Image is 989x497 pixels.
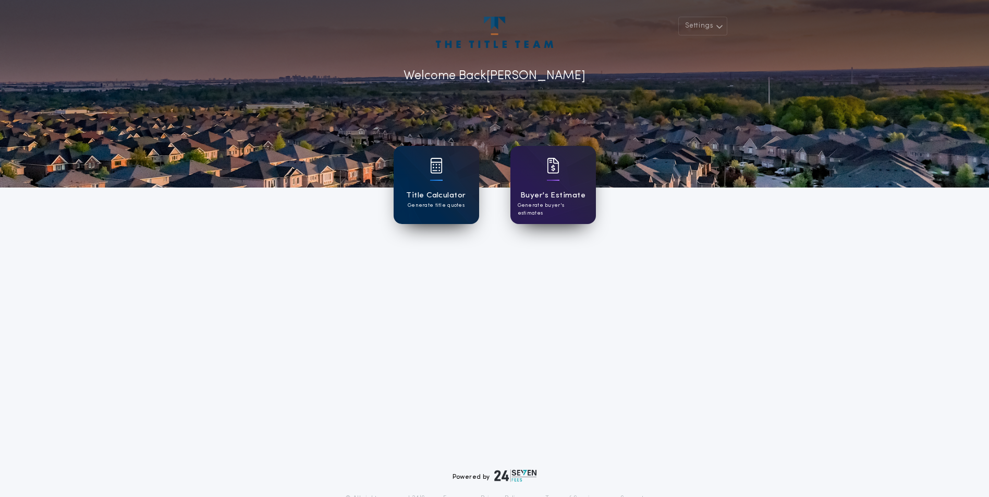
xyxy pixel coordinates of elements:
a: card iconTitle CalculatorGenerate title quotes [394,146,479,224]
p: Generate buyer's estimates [518,202,589,217]
img: account-logo [436,17,553,48]
a: card iconBuyer's EstimateGenerate buyer's estimates [510,146,596,224]
img: logo [494,469,537,482]
p: Welcome Back [PERSON_NAME] [404,67,585,85]
div: Powered by [453,469,537,482]
h1: Buyer's Estimate [520,190,585,202]
button: Settings [678,17,727,35]
p: Generate title quotes [408,202,465,209]
img: card icon [430,158,443,173]
img: card icon [547,158,559,173]
h1: Title Calculator [406,190,466,202]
